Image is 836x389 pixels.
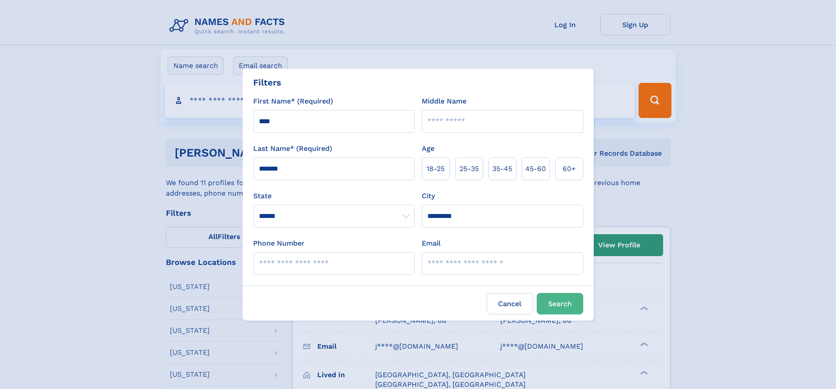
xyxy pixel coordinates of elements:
[563,164,576,174] span: 60+
[253,76,281,89] div: Filters
[427,164,445,174] span: 18‑25
[537,293,583,314] button: Search
[422,96,466,107] label: Middle Name
[253,191,415,201] label: State
[253,143,332,154] label: Last Name* (Required)
[487,293,533,314] label: Cancel
[422,143,434,154] label: Age
[492,164,512,174] span: 35‑45
[459,164,479,174] span: 25‑35
[253,96,333,107] label: First Name* (Required)
[422,238,441,249] label: Email
[525,164,546,174] span: 45‑60
[253,238,305,249] label: Phone Number
[422,191,435,201] label: City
